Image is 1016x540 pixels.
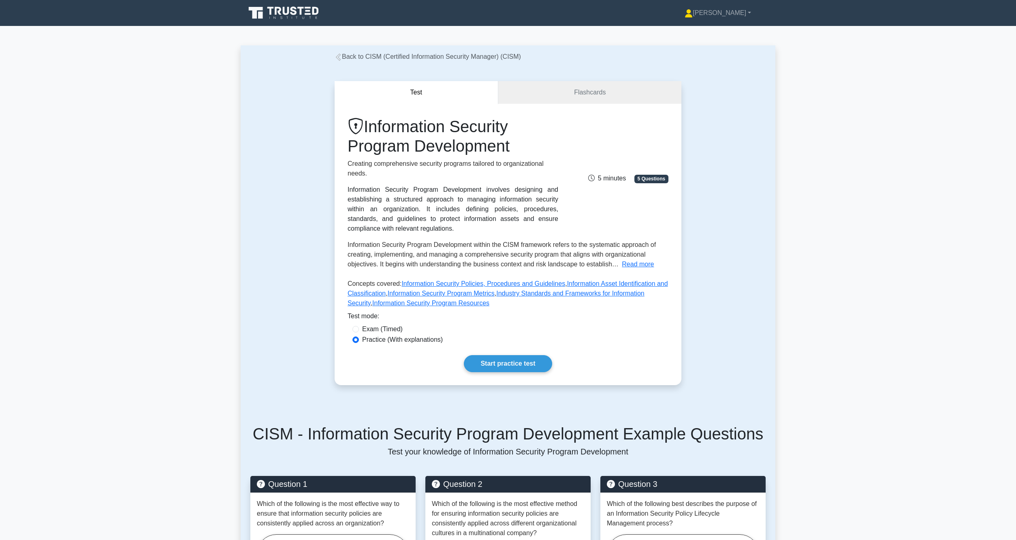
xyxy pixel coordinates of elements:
div: Information Security Program Development involves designing and establishing a structured approac... [348,185,558,234]
h5: Question 3 [607,479,759,489]
label: Exam (Timed) [362,324,403,334]
h5: CISM - Information Security Program Development Example Questions [250,424,766,444]
p: Concepts covered: , , , , [348,279,668,311]
label: Practice (With explanations) [362,335,443,345]
a: Information Security Program Resources [372,300,489,306]
p: Test your knowledge of Information Security Program Development [250,447,766,456]
button: Read more [622,259,654,269]
a: Flashcards [498,81,681,104]
p: Which of the following is the most effective way to ensure that information security policies are... [257,499,409,528]
span: Information Security Program Development within the CISM framework refers to the systematic appro... [348,241,656,268]
a: Back to CISM (Certified Information Security Manager) (CISM) [335,53,521,60]
span: 5 Questions [634,175,668,183]
p: Creating comprehensive security programs tailored to organizational needs. [348,159,558,178]
button: Test [335,81,498,104]
a: Industry Standards and Frameworks for Information Security [348,290,645,306]
div: Test mode: [348,311,668,324]
h1: Information Security Program Development [348,117,558,156]
h5: Question 1 [257,479,409,489]
h5: Question 2 [432,479,584,489]
a: Information Security Policies, Procedures and Guidelines [401,280,565,287]
p: Which of the following is the most effective method for ensuring information security policies ar... [432,499,584,538]
span: 5 minutes [588,175,626,182]
a: Start practice test [464,355,552,372]
a: [PERSON_NAME] [665,5,771,21]
p: Which of the following best describes the purpose of an Information Security Policy Lifecycle Man... [607,499,759,528]
a: Information Security Program Metrics [388,290,495,297]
